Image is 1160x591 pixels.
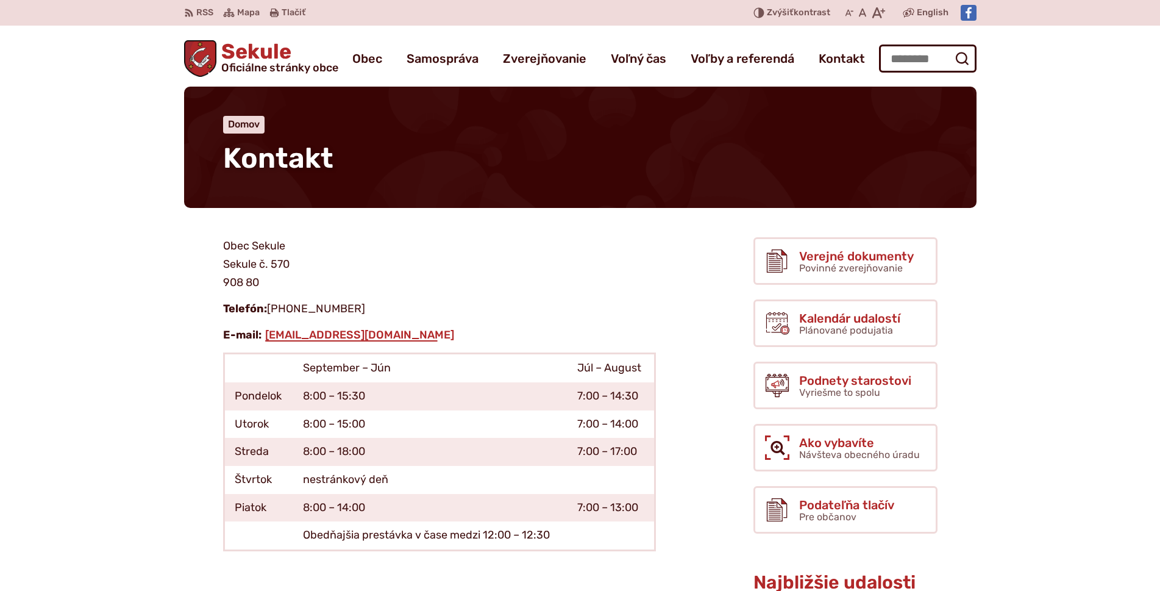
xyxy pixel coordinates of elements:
img: Prejsť na domovskú stránku [184,40,217,77]
a: Zverejňovanie [503,41,586,76]
span: Verejné dokumenty [799,249,914,263]
td: Obedňajšia prestávka v čase medzi 12:00 – 12:30 [293,521,568,550]
strong: E-mail: [223,328,262,342]
td: Piatok [224,494,293,522]
span: Vyriešme to spolu [799,387,880,398]
span: English [917,5,948,20]
span: Mapa [237,5,260,20]
span: Podateľňa tlačív [799,498,894,512]
td: September – Jún [293,354,568,382]
span: Sekule [216,41,338,73]
a: Kontakt [819,41,865,76]
td: 7:00 – 14:30 [568,382,655,410]
td: 8:00 – 18:00 [293,438,568,466]
td: 7:00 – 14:00 [568,410,655,439]
span: Podnety starostovi [799,374,911,387]
a: Obec [352,41,382,76]
strong: Telefón: [223,302,267,315]
span: kontrast [767,8,830,18]
a: Kalendár udalostí Plánované podujatia [753,299,938,347]
span: RSS [196,5,213,20]
a: English [914,5,951,20]
td: Utorok [224,410,293,439]
td: nestránkový deň [293,466,568,494]
span: Kalendár udalostí [799,312,900,325]
span: Tlačiť [282,8,305,18]
td: 7:00 – 17:00 [568,438,655,466]
td: 8:00 – 15:00 [293,410,568,439]
span: Návšteva obecného úradu [799,449,920,460]
a: Voľný čas [611,41,666,76]
a: [EMAIL_ADDRESS][DOMAIN_NAME] [264,328,455,342]
td: 8:00 – 14:00 [293,494,568,522]
a: Logo Sekule, prejsť na domovskú stránku. [184,40,339,77]
a: Domov [228,118,260,130]
a: Verejné dokumenty Povinné zverejňovanie [753,237,938,285]
p: [PHONE_NUMBER] [223,300,656,318]
span: Ako vybavíte [799,436,920,450]
img: Prejsť na Facebook stránku [961,5,977,21]
td: Pondelok [224,382,293,410]
a: Samospráva [407,41,479,76]
a: Podnety starostovi Vyriešme to spolu [753,362,938,409]
span: Pre občanov [799,511,856,523]
span: Kontakt [223,141,333,175]
a: Voľby a referendá [691,41,794,76]
a: Podateľňa tlačív Pre občanov [753,486,938,534]
p: Obec Sekule Sekule č. 570 908 80 [223,237,656,292]
span: Plánované podujatia [799,324,893,336]
span: Oficiálne stránky obce [221,62,338,73]
td: Štvrtok [224,466,293,494]
span: Zvýšiť [767,7,794,18]
td: 8:00 – 15:30 [293,382,568,410]
a: Ako vybavíte Návšteva obecného úradu [753,424,938,471]
td: Streda [224,438,293,466]
span: Povinné zverejňovanie [799,262,903,274]
td: Júl – August [568,354,655,382]
td: 7:00 – 13:00 [568,494,655,522]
